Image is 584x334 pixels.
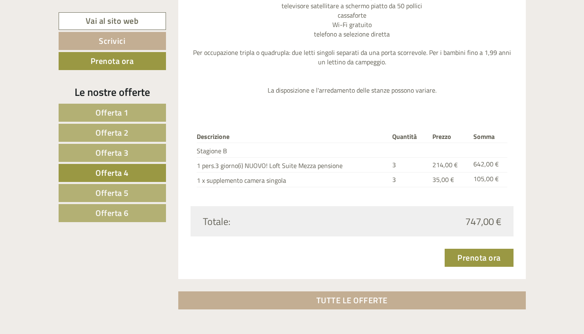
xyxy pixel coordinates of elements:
[95,186,129,199] span: Offerta 5
[389,130,429,143] th: Quantità
[470,173,507,187] td: 105,00 €
[197,130,389,143] th: Descrizione
[465,214,501,228] span: 747,00 €
[470,158,507,173] td: 642,00 €
[429,130,470,143] th: Prezzo
[432,175,454,184] span: 35,00 €
[432,160,458,170] span: 214,00 €
[445,249,514,267] a: Prenota ora
[389,173,429,187] td: 3
[389,158,429,173] td: 3
[197,158,389,173] td: 1 pers.3 giorno(i) NUOVO! Loft Suite Mezza pensione
[95,166,129,179] span: Offerta 4
[197,214,352,228] div: Totale:
[59,52,166,70] a: Prenota ora
[178,291,526,309] a: TUTTE LE OFFERTE
[59,84,166,100] div: Le nostre offerte
[197,173,389,187] td: 1 x supplemento camera singola
[59,32,166,50] a: Scrivici
[95,146,129,159] span: Offerta 3
[470,130,507,143] th: Somma
[95,106,129,119] span: Offerta 1
[95,126,129,139] span: Offerta 2
[59,12,166,30] a: Vai al sito web
[197,143,389,158] td: Stagione B
[95,207,129,219] span: Offerta 6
